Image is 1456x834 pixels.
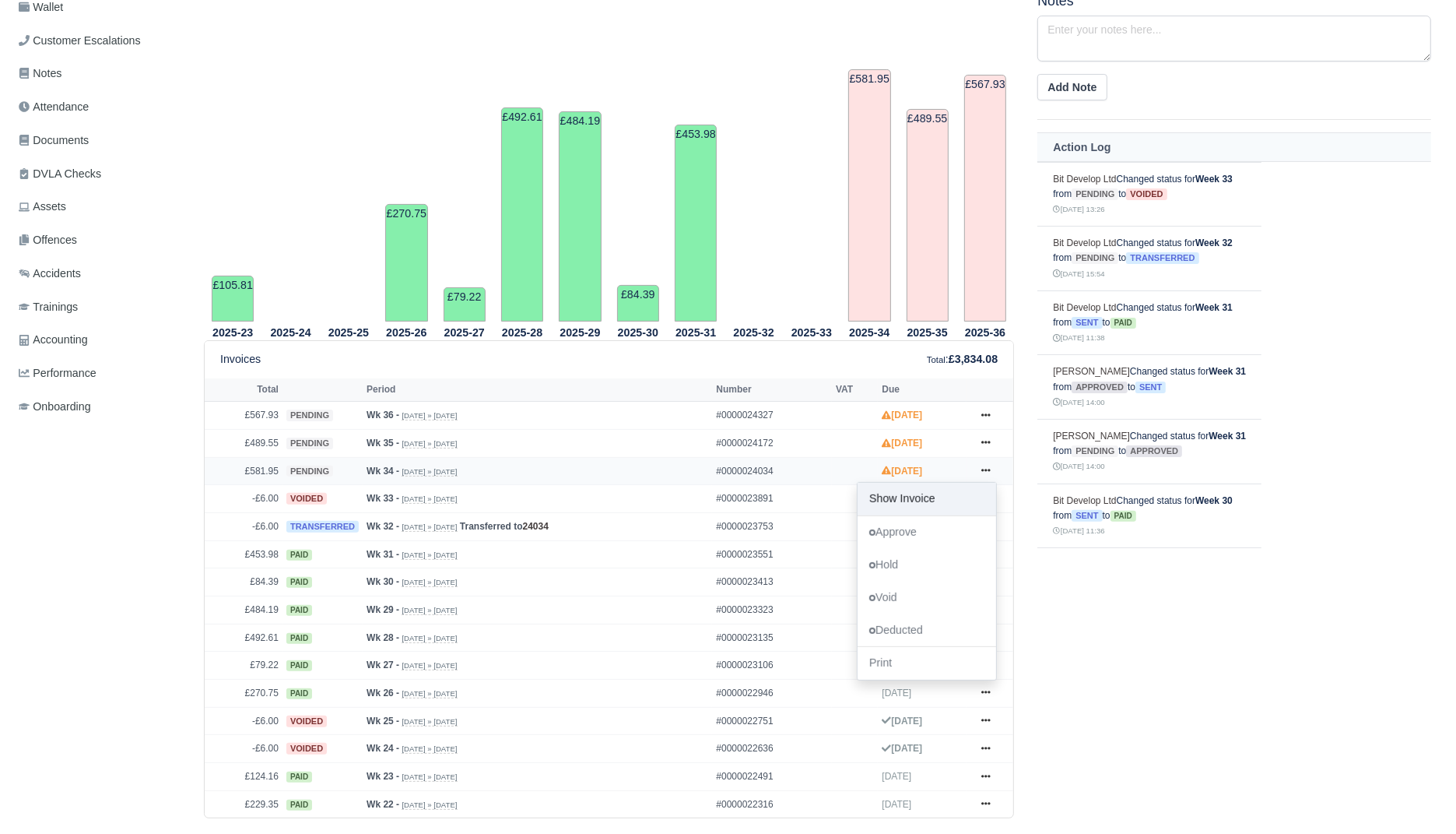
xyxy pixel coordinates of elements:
td: £84.39 [617,285,659,322]
strong: Wk 22 - [367,799,399,810]
td: £489.55 [205,429,282,457]
span: pending [1072,445,1118,457]
a: Trainings [12,292,185,322]
a: [PERSON_NAME] [1053,366,1130,377]
td: -£6.00 [205,707,282,735]
td: -£6.00 [205,512,282,540]
small: [DATE] » [DATE] [402,689,457,699]
strong: Week 31 [1195,302,1233,313]
a: Notes [12,58,185,89]
td: £492.61 [501,107,543,322]
strong: Wk 27 - [367,660,399,670]
span: transferred [1126,252,1198,264]
span: paid [286,633,312,644]
small: [DATE] 15:54 [1053,269,1104,278]
span: Onboarding [19,398,91,416]
small: [DATE] » [DATE] [402,801,457,810]
a: Performance [12,358,185,389]
a: Deducted [858,614,996,646]
a: 24034 [523,521,549,532]
small: [DATE] » [DATE] [402,439,457,449]
strong: Wk 26 - [367,688,399,699]
span: sent [1135,382,1166,393]
th: 2025-27 [436,322,493,341]
th: Action Log [1037,133,1431,162]
strong: [DATE] [882,410,922,421]
td: Changed status for from to [1037,355,1261,420]
td: £105.81 [212,276,254,322]
h6: Invoices [220,353,261,366]
span: paid [286,577,312,588]
small: [DATE] 14:00 [1053,398,1104,406]
a: DVLA Checks [12,159,185,189]
td: #0000024327 [712,402,832,430]
td: £79.22 [444,287,486,322]
a: Offences [12,225,185,255]
td: Changed status for from to [1037,419,1261,484]
strong: Wk 29 - [367,604,399,615]
strong: Week 31 [1209,366,1246,377]
strong: Wk 25 - [367,716,399,727]
span: approved [1072,382,1128,393]
td: Changed status for from to [1037,484,1261,548]
small: [DATE] 11:36 [1053,526,1104,535]
a: Approve [858,516,996,549]
small: [DATE] » [DATE] [402,494,457,504]
a: [PERSON_NAME] [1053,431,1130,442]
td: #0000022491 [712,763,832,791]
th: Number [712,378,832,402]
td: #0000024034 [712,457,832,485]
td: Changed status for from to [1037,290,1261,355]
th: 2025-23 [204,322,261,341]
strong: Transferred to [460,521,549,532]
a: Attendance [12,92,185,122]
strong: Week 32 [1195,238,1233,248]
strong: [DATE] [882,716,922,727]
span: Offences [19,231,77,249]
strong: Wk 36 - [367,410,399,421]
span: paid [1110,318,1136,329]
small: [DATE] 14:00 [1053,462,1104,470]
span: [DATE] [882,771,911,782]
td: #0000022636 [712,735,832,763]
span: voided [286,716,327,727]
small: [DATE] » [DATE] [402,661,457,670]
strong: Wk 23 - [367,771,399,782]
strong: Wk 35 - [367,438,399,449]
strong: Wk 24 - [367,743,399,754]
td: £581.95 [205,457,282,485]
td: £229.35 [205,790,282,818]
small: [DATE] » [DATE] [402,578,457,587]
span: Customer Escalations [19,32,141,50]
th: 2025-29 [551,322,609,341]
span: [DATE] [882,799,911,810]
td: #0000023323 [712,596,832,625]
small: [DATE] 13:26 [1053,205,1104,213]
small: [DATE] » [DATE] [402,634,457,643]
th: 2025-24 [261,322,319,341]
a: Assets [12,192,185,222]
span: paid [286,605,312,616]
span: pending [286,466,333,477]
a: Hold [858,548,996,581]
td: £270.75 [205,680,282,708]
td: £484.19 [559,111,601,322]
th: Due [878,378,967,402]
th: 2025-25 [320,322,377,341]
span: transferred [286,521,359,533]
strong: Wk 31 - [367,549,399,560]
span: voided [1126,188,1167,200]
th: 2025-36 [956,322,1014,341]
span: Attendance [19,98,89,116]
td: £453.98 [205,540,282,568]
td: #0000022751 [712,707,832,735]
span: paid [1110,511,1136,522]
strong: Wk 34 - [367,466,399,477]
span: pending [286,410,333,421]
span: [DATE] [882,688,911,699]
a: Print [858,647,996,680]
th: Period [363,378,712,402]
th: VAT [832,378,878,402]
th: 2025-35 [899,322,956,341]
span: Documents [19,132,89,150]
